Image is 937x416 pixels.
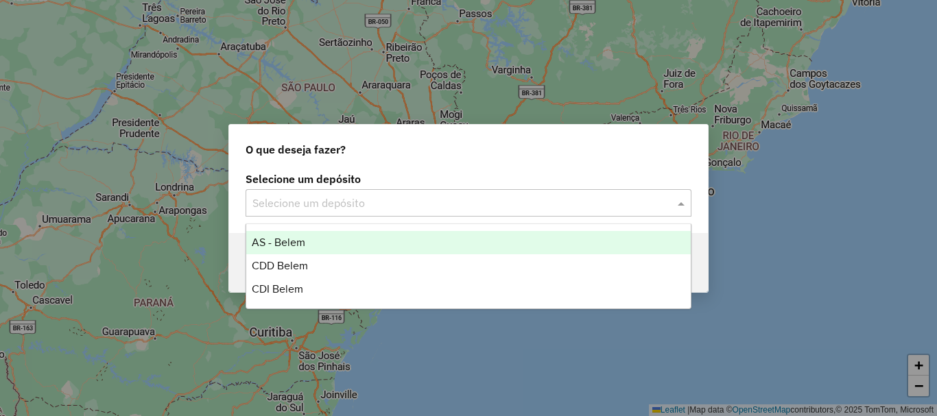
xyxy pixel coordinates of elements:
ng-dropdown-panel: Options list [246,223,691,309]
span: O que deseja fazer? [246,141,346,158]
span: AS - Belem [252,236,305,248]
label: Selecione um depósito [246,171,691,187]
span: CDI Belem [252,283,303,295]
span: CDD Belem [252,260,308,271]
